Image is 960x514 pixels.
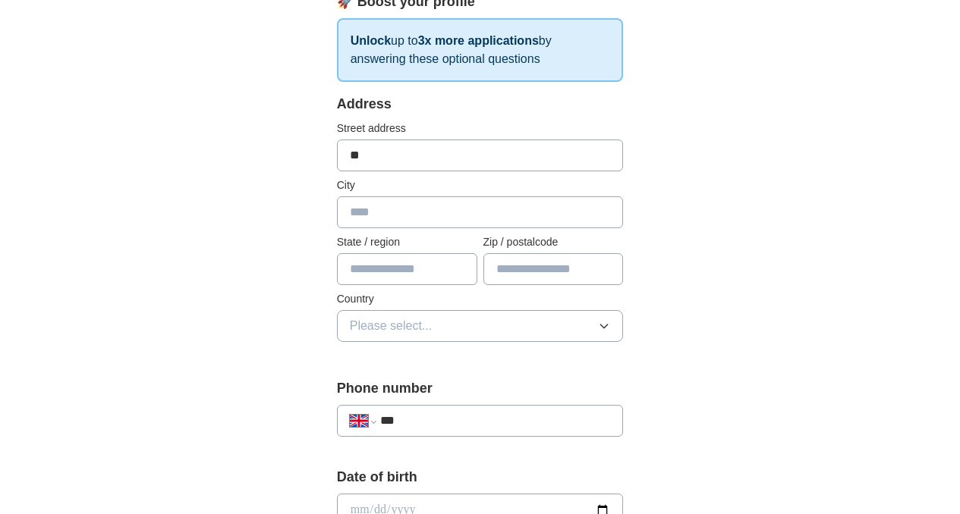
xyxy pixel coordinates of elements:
[337,291,624,307] label: Country
[337,121,624,136] label: Street address
[337,94,624,114] div: Address
[337,378,624,399] label: Phone number
[351,34,391,47] strong: Unlock
[337,18,624,82] p: up to by answering these optional questions
[337,310,624,342] button: Please select...
[337,234,477,250] label: State / region
[337,177,624,193] label: City
[337,467,624,487] label: Date of birth
[483,234,624,250] label: Zip / postalcode
[350,317,433,335] span: Please select...
[418,34,539,47] strong: 3x more applications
